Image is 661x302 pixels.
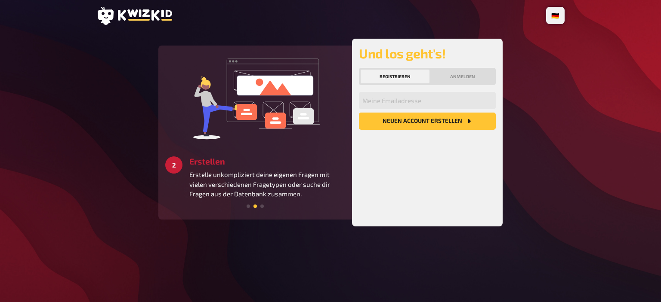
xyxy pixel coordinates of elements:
h2: Und los geht's! [359,46,496,61]
button: Anmelden [431,70,494,83]
li: 🇩🇪 [548,9,563,22]
div: 2 [165,156,182,174]
button: Neuen Account Erstellen [359,113,496,130]
h3: Erstellen [189,156,345,166]
input: Meine Emailadresse [359,92,496,109]
button: Registrieren [361,70,429,83]
p: Erstelle unkompliziert deine eigenen Fragen mit vielen verschiedenen Fragetypen oder suche dir Fr... [189,170,345,199]
img: create [191,52,320,143]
